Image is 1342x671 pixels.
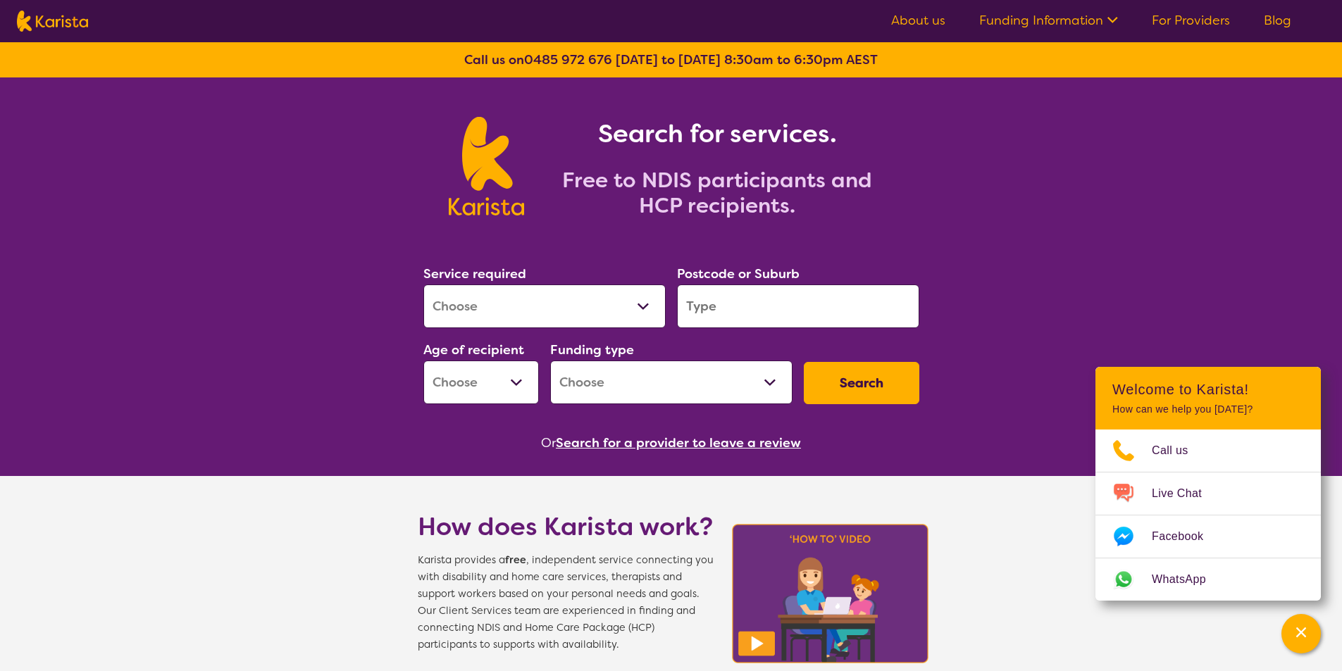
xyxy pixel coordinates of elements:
span: WhatsApp [1152,569,1223,590]
a: About us [891,12,945,29]
a: Funding Information [979,12,1118,29]
button: Search for a provider to leave a review [556,432,801,453]
p: How can we help you [DATE]? [1112,403,1304,415]
span: Call us [1152,440,1205,461]
a: Web link opens in a new tab. [1095,558,1321,601]
button: Search [804,362,919,404]
b: free [505,553,526,567]
input: Type [677,284,919,328]
img: Karista video [728,520,933,667]
label: Service required [423,265,526,282]
span: Facebook [1152,526,1220,547]
a: 0485 972 676 [524,51,612,68]
label: Age of recipient [423,341,524,358]
a: Blog [1264,12,1291,29]
img: Karista logo [17,11,88,32]
a: For Providers [1152,12,1230,29]
label: Funding type [550,341,634,358]
div: Channel Menu [1095,367,1321,601]
h2: Welcome to Karista! [1112,381,1304,398]
h2: Free to NDIS participants and HCP recipients. [541,168,893,218]
span: Live Chat [1152,483,1219,504]
img: Karista logo [449,117,524,215]
ul: Choose channel [1095,429,1321,601]
span: Or [541,432,556,453]
b: Call us on [DATE] to [DATE] 8:30am to 6:30pm AEST [464,51,878,68]
label: Postcode or Suburb [677,265,800,282]
button: Channel Menu [1281,614,1321,653]
h1: Search for services. [541,117,893,151]
h1: How does Karista work? [418,510,714,544]
span: Karista provides a , independent service connecting you with disability and home care services, t... [418,552,714,653]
